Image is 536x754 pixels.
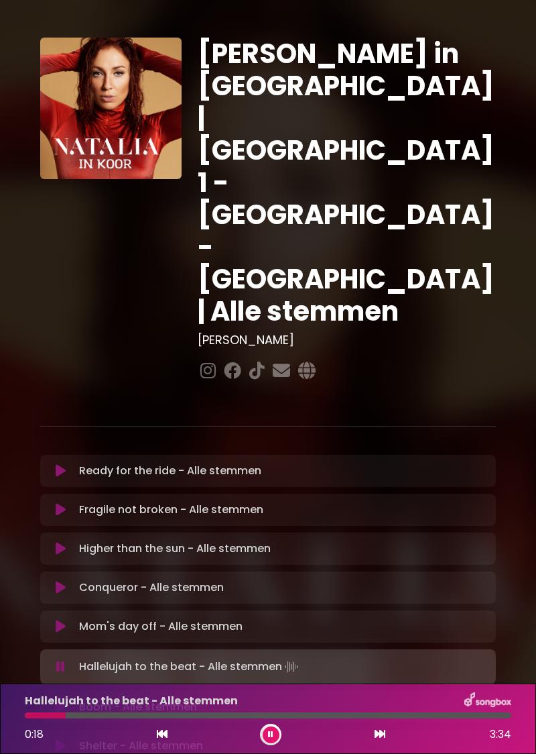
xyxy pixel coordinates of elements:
p: Fragile not broken - Alle stemmen [79,502,263,518]
img: waveform4.gif [282,657,301,676]
img: songbox-logo-white.png [464,692,511,710]
img: YTVS25JmS9CLUqXqkEhs [40,38,182,179]
p: Conqueror - Alle stemmen [79,580,224,596]
p: Ready for the ride - Alle stemmen [79,463,261,479]
h1: [PERSON_NAME] in [GEOGRAPHIC_DATA] | [GEOGRAPHIC_DATA] 1 - [GEOGRAPHIC_DATA] - [GEOGRAPHIC_DATA] ... [198,38,496,327]
p: Hallelujah to the beat - Alle stemmen [25,693,238,709]
span: 0:18 [25,726,44,742]
p: Mom's day off - Alle stemmen [79,618,243,635]
p: Higher than the sun - Alle stemmen [79,541,271,557]
h3: [PERSON_NAME] [198,333,496,347]
p: Hallelujah to the beat - Alle stemmen [79,657,301,676]
span: 3:34 [490,726,511,743]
